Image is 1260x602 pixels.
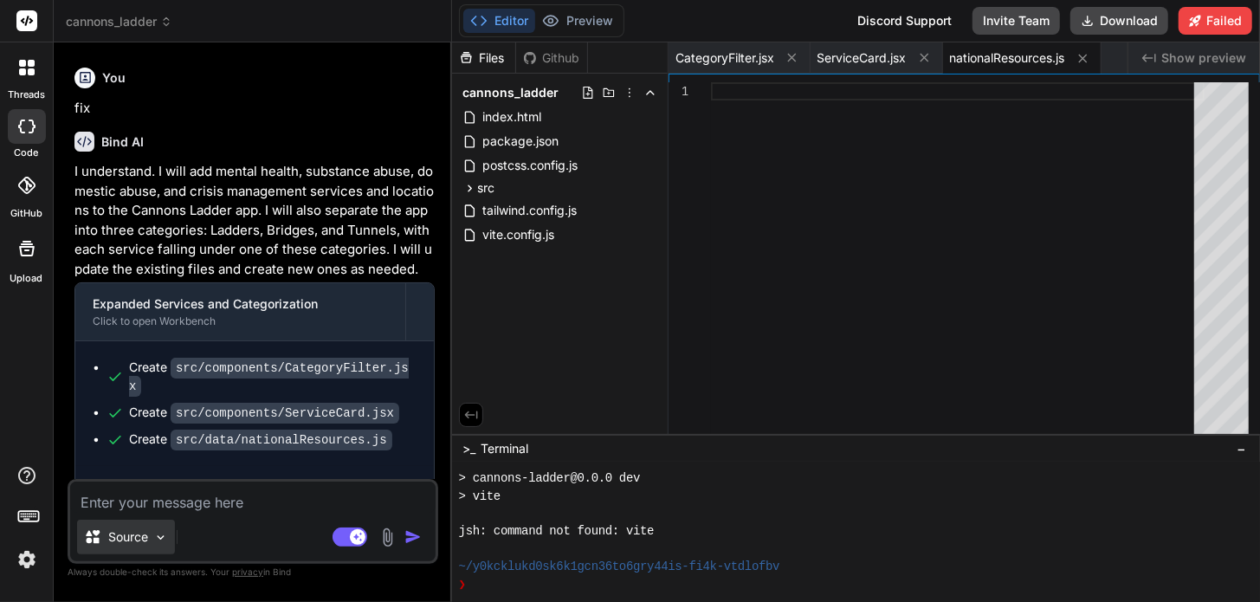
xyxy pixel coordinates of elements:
[232,566,263,577] span: privacy
[477,179,494,197] span: src
[8,87,45,102] label: threads
[129,404,399,422] div: Create
[535,9,620,33] button: Preview
[1233,435,1250,463] button: −
[669,82,688,100] div: 1
[74,99,435,119] p: fix
[459,558,780,575] span: ~/y0kcklukd0sk6k1gcn36to6gry44is-fi4k-vtdlofbv
[1179,7,1252,35] button: Failed
[101,133,144,151] h6: Bind AI
[171,430,392,450] code: src/data/nationalResources.js
[68,564,438,580] p: Always double-check its answers. Your in Bind
[1070,7,1168,35] button: Download
[452,49,515,67] div: Files
[459,488,501,505] span: > vite
[108,528,148,546] p: Source
[102,69,126,87] h6: You
[129,430,392,449] div: Create
[459,576,468,593] span: ❯
[74,162,435,279] p: I understand. I will add mental health, substance abuse, domestic abuse, and crisis management se...
[516,49,587,67] div: Github
[93,314,388,328] div: Click to open Workbench
[66,13,172,30] span: cannons_ladder
[481,107,543,127] span: index.html
[93,295,388,313] div: Expanded Services and Categorization
[481,155,579,176] span: postcss.config.js
[378,528,397,547] img: attachment
[972,7,1060,35] button: Invite Team
[1237,440,1246,457] span: −
[950,49,1065,67] span: nationalResources.js
[463,9,535,33] button: Editor
[459,522,655,540] span: jsh: command not found: vite
[171,403,399,424] code: src/components/ServiceCard.jsx
[15,146,39,160] label: code
[481,200,578,221] span: tailwind.config.js
[75,283,405,340] button: Expanded Services and CategorizationClick to open Workbench
[847,7,962,35] div: Discord Support
[10,271,43,286] label: Upload
[12,545,42,574] img: settings
[129,359,417,395] div: Create
[481,440,528,457] span: Terminal
[481,224,556,245] span: vite.config.js
[129,358,409,397] code: src/components/CategoryFilter.jsx
[817,49,907,67] span: ServiceCard.jsx
[481,131,560,152] span: package.json
[462,440,475,457] span: >_
[153,530,168,545] img: Pick Models
[404,528,422,546] img: icon
[462,84,559,101] span: cannons_ladder
[675,49,774,67] span: CategoryFilter.jsx
[459,469,641,487] span: > cannons-ladder@0.0.0 dev
[10,206,42,221] label: GitHub
[1161,49,1246,67] span: Show preview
